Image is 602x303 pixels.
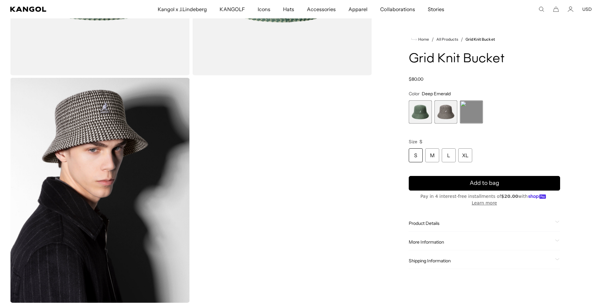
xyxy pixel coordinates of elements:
[460,100,483,124] label: Hazy Indigo
[409,176,560,191] button: Add to bag
[436,37,458,42] a: All Products
[417,37,429,42] span: Home
[409,36,560,43] nav: breadcrumbs
[409,100,432,124] label: Deep Emerald
[466,37,495,42] a: Grid Knit Bucket
[425,148,439,162] div: M
[470,179,499,187] span: Add to bag
[442,148,456,162] div: L
[409,91,420,97] span: Color
[420,139,422,145] span: S
[434,100,458,124] div: 2 of 3
[409,239,552,245] span: More Information
[434,100,458,124] label: Black
[409,76,423,82] span: $80.00
[409,220,552,226] span: Product Details
[10,78,190,302] img: black
[409,258,552,264] span: Shipping Information
[539,6,544,12] summary: Search here
[458,148,472,162] div: XL
[582,6,592,12] button: USD
[422,91,451,97] span: Deep Emerald
[460,100,483,124] div: 3 of 3
[568,6,573,12] a: Account
[409,148,423,162] div: S
[553,6,559,12] button: Cart
[409,139,417,145] span: Size
[409,100,432,124] div: 1 of 3
[411,37,429,42] a: Home
[10,7,104,12] a: Kangol
[409,52,560,66] h1: Grid Knit Bucket
[429,36,434,43] li: /
[458,36,463,43] li: /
